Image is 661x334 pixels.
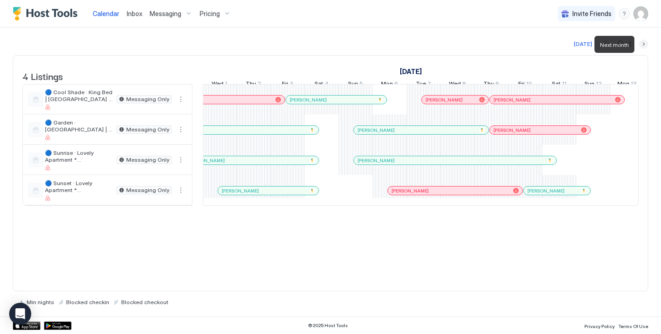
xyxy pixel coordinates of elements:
button: [DATE] [572,39,594,50]
span: 11 [562,80,566,90]
span: Calendar [93,10,119,17]
span: 🔵 Sunset · Lovely Apartment *[GEOGRAPHIC_DATA] Best Locations *Sunset [45,180,113,193]
button: More options [175,94,186,105]
a: October 11, 2025 [549,78,569,91]
a: App Store [13,322,40,330]
span: Terms Of Use [618,323,648,329]
span: [PERSON_NAME] [426,97,463,103]
span: © 2025 Host Tools [308,323,348,328]
span: Blocked checkout [121,299,168,306]
a: October 10, 2025 [516,78,534,91]
button: More options [175,185,186,196]
span: 2 [258,80,261,90]
span: 10 [526,80,532,90]
span: 4 [325,80,329,90]
a: October 9, 2025 [481,78,501,91]
span: Sun [584,80,594,90]
a: Inbox [127,9,142,18]
span: Wed [212,80,224,90]
span: [PERSON_NAME] [493,127,531,133]
a: Google Play Store [44,322,72,330]
span: 7 [427,80,431,90]
span: [PERSON_NAME] [358,158,395,164]
div: menu [175,124,186,135]
span: Messaging [150,10,181,18]
div: menu [175,94,186,105]
a: October 13, 2025 [615,78,639,91]
a: Terms Of Use [618,321,648,330]
button: More options [175,154,186,165]
span: Sat [314,80,323,90]
a: October 3, 2025 [280,78,296,91]
span: 3 [290,80,293,90]
span: Sat [552,80,560,90]
a: Host Tools Logo [13,7,82,21]
div: menu [619,8,630,19]
button: More options [175,124,186,135]
span: 🔵 Cool Shade · King Bed | [GEOGRAPHIC_DATA] *Best Downtown Locations *Cool [45,89,113,102]
span: Wed [449,80,461,90]
span: Sun [348,80,358,90]
span: 🔵 Garden · [GEOGRAPHIC_DATA] | [GEOGRAPHIC_DATA] *Best Downtown Locations (4) [45,119,113,133]
span: Pricing [200,10,220,18]
span: Fri [282,80,288,90]
span: 12 [596,80,602,90]
span: [PERSON_NAME] [493,97,531,103]
span: 8 [462,80,466,90]
button: Next month [639,40,648,49]
span: [PERSON_NAME] [527,188,565,194]
div: User profile [633,6,648,21]
a: October 1, 2025 [209,78,230,91]
span: [PERSON_NAME] [358,127,395,133]
span: Blocked checkin [66,299,109,306]
span: Min nights [27,299,54,306]
div: Open Intercom Messenger [9,303,31,325]
span: Mon [617,80,629,90]
span: 5 [359,80,363,90]
span: 13 [631,80,637,90]
span: [PERSON_NAME] [222,188,259,194]
span: [PERSON_NAME] [290,97,327,103]
div: [DATE] [574,40,592,48]
a: October 4, 2025 [312,78,331,91]
a: October 5, 2025 [346,78,365,91]
span: Invite Friends [572,10,611,18]
a: Privacy Policy [584,321,615,330]
span: Inbox [127,10,142,17]
span: 9 [495,80,499,90]
span: [PERSON_NAME] [188,158,225,164]
span: 🔵 Sunrise · Lovely Apartment *[GEOGRAPHIC_DATA] Best Locations *Sunrise [45,149,113,163]
span: Next month [600,41,629,48]
a: Calendar [93,9,119,18]
a: October 12, 2025 [582,78,604,91]
span: Mon [381,80,393,90]
span: 1 [225,80,227,90]
span: [PERSON_NAME] [392,188,429,194]
span: Thu [483,80,494,90]
a: October 8, 2025 [447,78,468,91]
span: 6 [394,80,398,90]
a: October 2, 2025 [243,78,263,91]
a: October 6, 2025 [379,78,400,91]
span: Thu [246,80,256,90]
span: 4 Listings [22,69,63,83]
span: Privacy Policy [584,323,615,329]
a: October 7, 2025 [414,78,433,91]
div: menu [175,185,186,196]
span: Tue [416,80,426,90]
span: Fri [518,80,525,90]
div: menu [175,154,186,165]
a: October 1, 2025 [398,65,424,78]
